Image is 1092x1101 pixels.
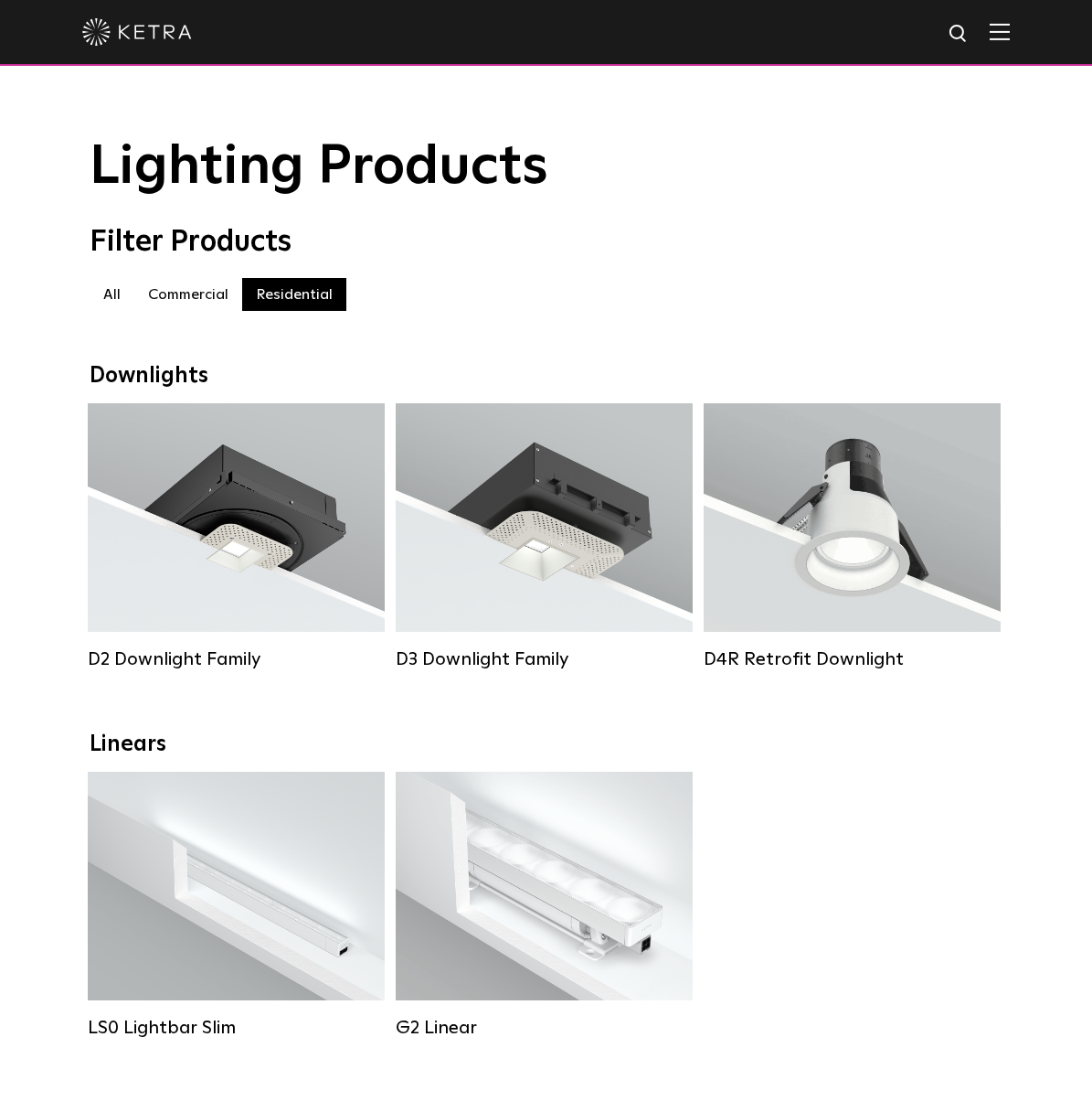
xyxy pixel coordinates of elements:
[90,140,548,195] span: Lighting Products
[396,1017,693,1039] div: G2 Linear
[396,648,693,670] div: D3 Downlight Family
[990,23,1010,40] img: Hamburger%20Nav.svg
[396,772,693,1039] a: G2 Linear Lumen Output:400 / 700 / 1000Colors:WhiteBeam Angles:Flood / [GEOGRAPHIC_DATA] / Narrow...
[704,648,1001,670] div: D4R Retrofit Downlight
[82,18,192,46] img: ketra-logo-2019-white
[134,278,242,311] label: Commercial
[396,403,693,670] a: D3 Downlight Family Lumen Output:700 / 900 / 1100Colors:White / Black / Silver / Bronze / Paintab...
[88,648,385,670] div: D2 Downlight Family
[90,278,134,311] label: All
[90,732,1003,758] div: Linears
[88,403,385,670] a: D2 Downlight Family Lumen Output:1200Colors:White / Black / Gloss Black / Silver / Bronze / Silve...
[242,278,346,311] label: Residential
[948,23,970,46] img: search icon
[88,1017,385,1039] div: LS0 Lightbar Slim
[90,363,1003,390] div: Downlights
[90,225,1003,260] div: Filter Products
[704,403,1001,670] a: D4R Retrofit Downlight Lumen Output:800Colors:White / BlackBeam Angles:15° / 25° / 40° / 60°Watta...
[88,772,385,1039] a: LS0 Lightbar Slim Lumen Output:200 / 350Colors:White / BlackControl:X96 Controller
